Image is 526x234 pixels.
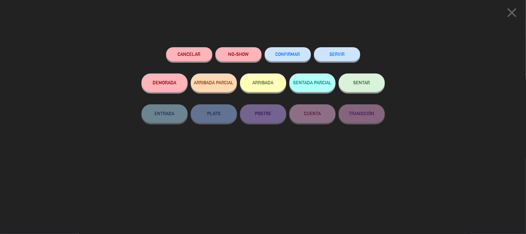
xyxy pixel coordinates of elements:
button: SENTAR [339,73,385,92]
button: ARRIBADA [240,73,286,92]
span: ARRIBADA PARCIAL [194,80,234,85]
button: PLATO [191,104,237,123]
i: close [504,5,520,20]
button: SENTADA PARCIAL [289,73,336,92]
button: TRANSICIÓN [339,104,385,123]
span: SENTAR [353,80,370,85]
button: CONFIRMAR [265,47,311,61]
button: SERVIR [314,47,360,61]
button: ENTRADA [141,104,188,123]
button: ARRIBADA PARCIAL [191,73,237,92]
button: Cancelar [166,47,212,61]
button: DEMORADA [141,73,188,92]
button: NO-SHOW [215,47,262,61]
button: CUENTA [289,104,336,123]
span: CONFIRMAR [275,52,300,57]
button: close [502,5,521,23]
button: POSTRE [240,104,286,123]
